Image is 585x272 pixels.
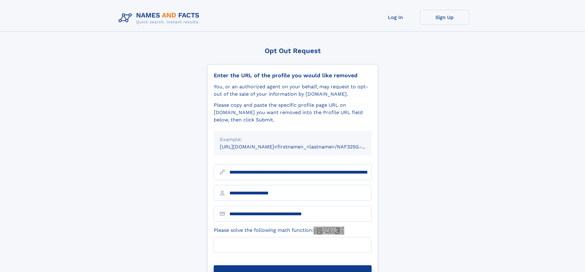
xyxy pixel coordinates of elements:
a: Log In [371,10,420,25]
a: Sign Up [420,10,469,25]
div: You, or an authorized agent on your behalf, may request to opt-out of the sale of your informatio... [214,83,372,98]
img: Logo Names and Facts [116,10,205,26]
div: Please copy and paste the specific profile page URL on [DOMAIN_NAME] you want removed into the Pr... [214,102,372,124]
div: Enter the URL of the profile you would like removed [214,72,372,79]
label: Please solve the following math function: [214,227,344,235]
small: [URL][DOMAIN_NAME]<firstname>_<lastname>/NAF325G-xxxxxxxx [220,144,383,150]
div: Example: [220,136,365,143]
div: Opt Out Request [207,47,378,55]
